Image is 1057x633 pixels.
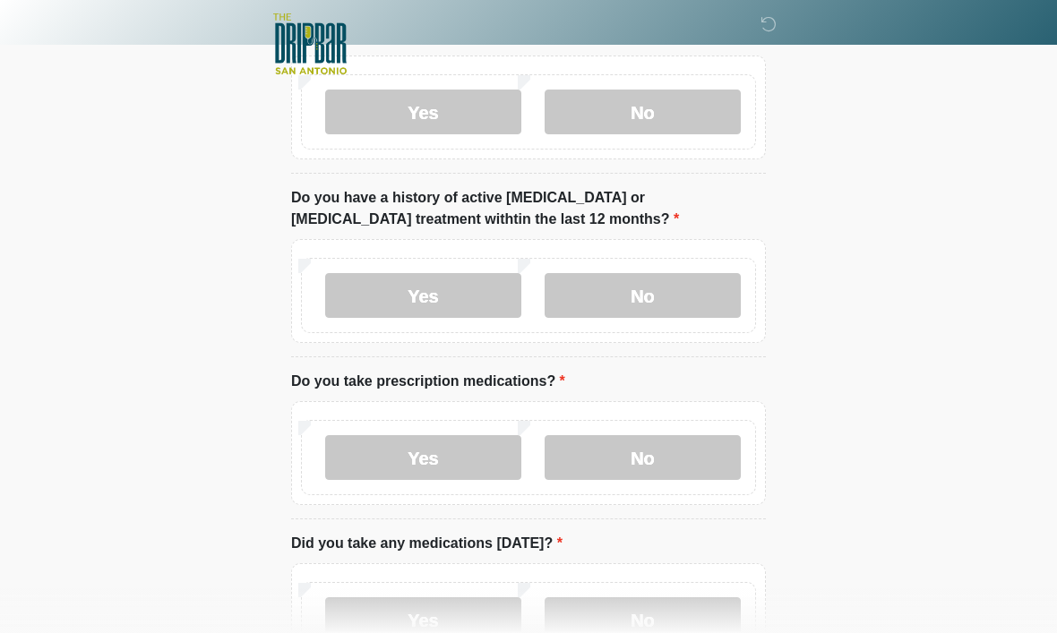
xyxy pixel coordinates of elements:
label: Did you take any medications [DATE]? [291,533,563,554]
label: Do you take prescription medications? [291,371,565,392]
label: No [545,273,741,318]
img: The DRIPBaR - San Antonio Fossil Creek Logo [273,13,347,76]
label: No [545,435,741,480]
label: Yes [325,90,521,134]
label: No [545,90,741,134]
label: Do you have a history of active [MEDICAL_DATA] or [MEDICAL_DATA] treatment withtin the last 12 mo... [291,187,766,230]
label: Yes [325,273,521,318]
label: Yes [325,435,521,480]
